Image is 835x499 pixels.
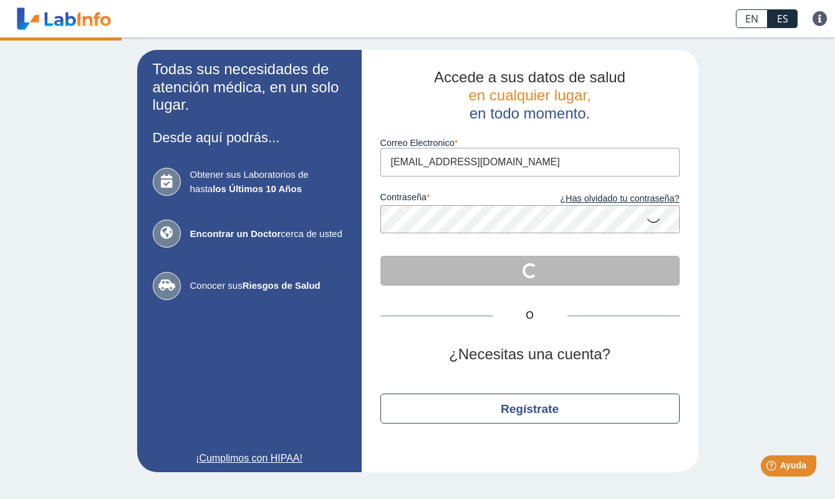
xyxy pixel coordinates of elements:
b: los Últimos 10 Años [213,183,302,194]
label: contraseña [380,192,530,206]
span: O [493,308,567,323]
b: Encontrar un Doctor [190,228,281,239]
h2: ¿Necesitas una cuenta? [380,346,680,364]
span: en todo momento. [470,105,590,122]
label: Correo Electronico [380,138,680,148]
span: Conocer sus [190,279,346,293]
span: en cualquier lugar, [468,87,591,104]
a: EN [736,9,768,28]
iframe: Help widget launcher [724,450,821,485]
span: Accede a sus datos de salud [434,69,625,85]
a: ES [768,9,798,28]
span: Obtener sus Laboratorios de hasta [190,168,346,196]
h2: Todas sus necesidades de atención médica, en un solo lugar. [153,61,346,114]
a: ¡Cumplimos con HIPAA! [153,451,346,466]
a: ¿Has olvidado tu contraseña? [530,192,680,206]
button: Regístrate [380,394,680,424]
b: Riesgos de Salud [243,280,321,291]
span: cerca de usted [190,227,346,241]
h3: Desde aquí podrás... [153,130,346,145]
